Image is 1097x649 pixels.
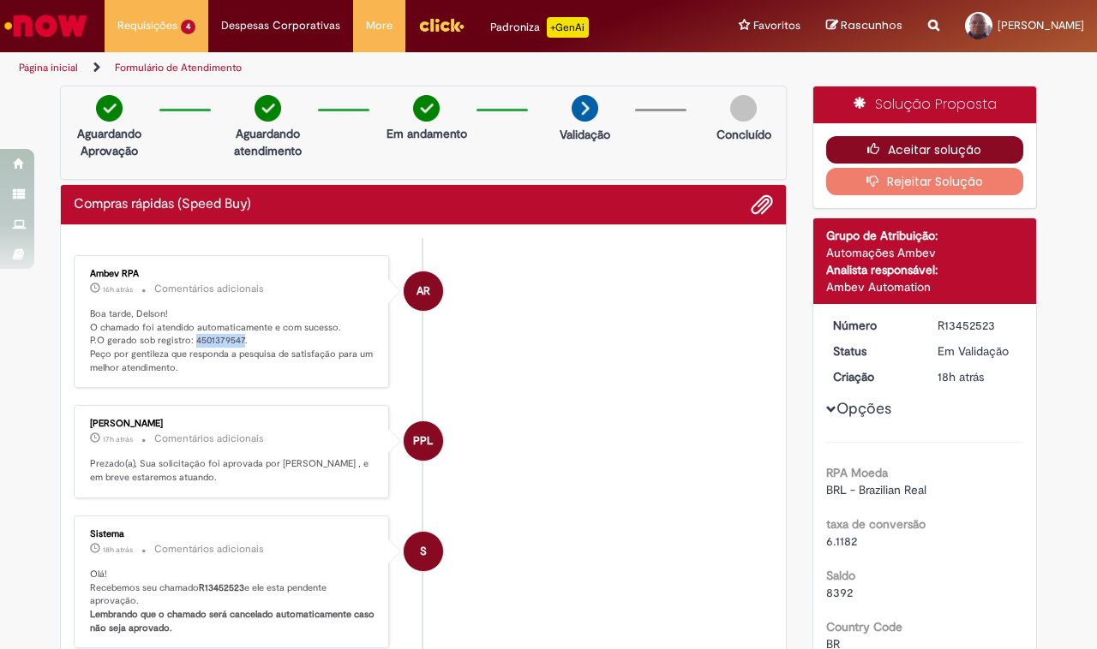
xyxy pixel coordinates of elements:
p: Aguardando Aprovação [68,125,151,159]
b: RPA Moeda [826,465,888,480]
span: [PERSON_NAME] [998,18,1084,33]
small: Comentários adicionais [154,542,264,557]
small: Comentários adicionais [154,432,264,446]
a: Formulário de Atendimento [115,61,242,74]
p: Concluído [716,126,771,143]
img: check-circle-green.png [255,95,281,122]
time: 27/08/2025 13:46:27 [103,545,133,555]
img: img-circle-grey.png [730,95,757,122]
div: [PERSON_NAME] [90,419,375,429]
img: check-circle-green.png [413,95,440,122]
button: Adicionar anexos [751,194,773,216]
p: +GenAi [547,17,589,38]
b: Lembrando que o chamado será cancelado automaticamente caso não seja aprovado. [90,608,377,634]
div: Grupo de Atribuição: [826,227,1024,244]
span: 17h atrás [103,434,133,444]
span: S [420,531,427,572]
div: Padroniza [490,17,589,38]
small: Comentários adicionais [154,282,264,296]
div: System [404,532,443,571]
a: Rascunhos [826,18,902,34]
div: Solução Proposta [813,86,1037,123]
p: Olá! Recebemos seu chamado e ele esta pendente aprovação. [90,568,375,635]
p: Aguardando atendimento [226,125,309,159]
b: Country Code [826,619,902,634]
div: 27/08/2025 13:46:14 [938,368,1017,385]
p: Boa tarde, Delson! O chamado foi atendido automaticamente e com sucesso. P.O gerado sob registro:... [90,307,375,375]
dt: Criação [820,368,926,385]
div: Paulo Phillipe Leal Vieira [404,421,443,461]
span: 18h atrás [938,369,984,384]
span: BRL - Brazilian Real [826,482,926,497]
span: 4 [181,20,195,34]
div: Em Validação [938,342,1017,360]
time: 27/08/2025 13:46:14 [938,369,984,384]
span: Requisições [117,17,177,34]
span: Rascunhos [841,17,902,33]
time: 27/08/2025 14:49:03 [103,434,133,444]
p: Em andamento [387,125,467,142]
span: 8392 [826,585,853,600]
div: Automações Ambev [826,244,1024,261]
div: Ambev RPA [404,271,443,311]
p: Prezado(a), Sua solicitação foi aprovada por [PERSON_NAME] , e em breve estaremos atuando. [90,457,375,484]
div: Ambev Automation [826,278,1024,295]
span: 18h atrás [103,545,133,555]
img: click_logo_yellow_360x200.png [418,12,465,38]
h2: Compras rápidas (Speed Buy) Histórico de tíquete [74,197,251,212]
b: R13452523 [199,581,244,594]
ul: Trilhas de página [13,52,718,84]
span: Favoritos [753,17,800,34]
img: check-circle-green.png [96,95,123,122]
img: ServiceNow [2,9,90,43]
img: arrow-next.png [572,95,598,122]
span: Despesas Corporativas [221,17,340,34]
b: taxa de conversão [826,516,926,532]
span: 16h atrás [103,284,133,295]
span: 6.1182 [826,533,857,549]
button: Aceitar solução [826,136,1024,164]
time: 27/08/2025 16:14:23 [103,284,133,295]
span: PPL [413,420,433,461]
div: Sistema [90,529,375,539]
div: Analista responsável: [826,261,1024,278]
b: Saldo [826,568,855,583]
dt: Status [820,342,926,360]
span: More [366,17,393,34]
div: Ambev RPA [90,269,375,279]
button: Rejeitar Solução [826,168,1024,195]
p: Validação [560,126,610,143]
span: AR [417,271,430,312]
div: R13452523 [938,317,1017,334]
a: Página inicial [19,61,78,74]
dt: Número [820,317,926,334]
